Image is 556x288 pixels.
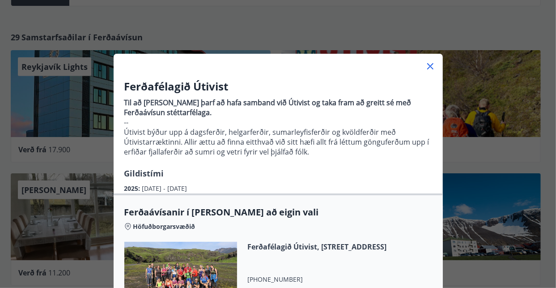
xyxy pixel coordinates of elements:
[142,184,187,193] span: [DATE] - [DATE]
[248,275,387,284] span: [PHONE_NUMBER]
[124,168,164,179] span: Gildistími
[124,98,412,117] strong: Til að [PERSON_NAME] þarf að hafa samband við Útivist og taka fram að greitt sé með Ferðaávísun s...
[124,127,432,157] p: Útivist býður upp á dagsferðir, helgarferðir, sumarleyfisferðir og kvöldferðir með Útivistarrækti...
[124,117,432,127] p: --
[248,242,387,252] span: Ferðafélagið Útivist, [STREET_ADDRESS]
[124,184,142,193] span: 2025 :
[124,79,432,94] h3: Ferðafélagið Útivist
[124,206,432,219] span: Ferðaávísanir í [PERSON_NAME] að eigin vali
[133,222,195,231] span: Höfuðborgarsvæðið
